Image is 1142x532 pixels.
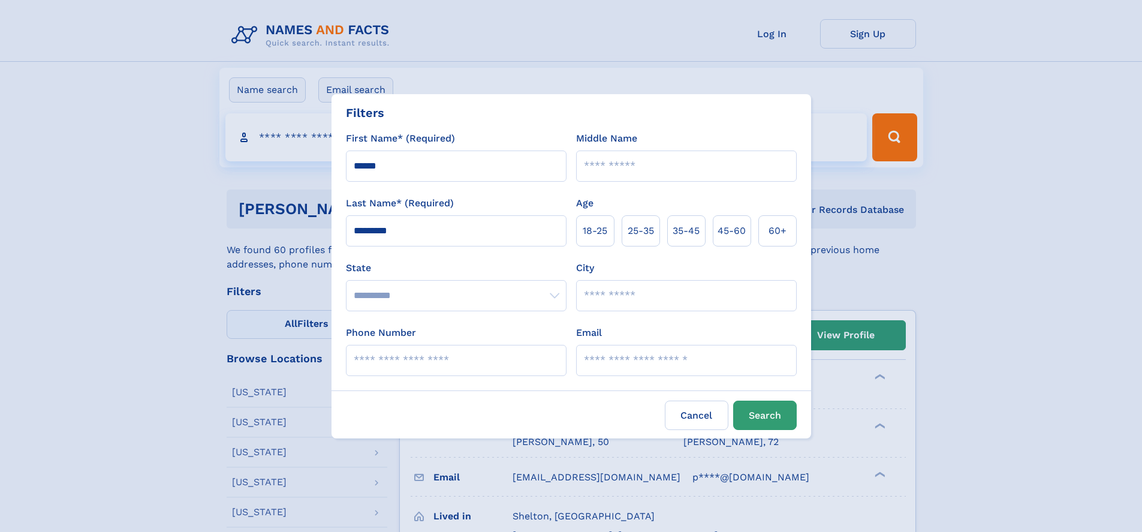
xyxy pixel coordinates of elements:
[346,196,454,211] label: Last Name* (Required)
[346,104,384,122] div: Filters
[576,261,594,275] label: City
[576,196,593,211] label: Age
[576,131,637,146] label: Middle Name
[576,326,602,340] label: Email
[346,261,567,275] label: State
[665,401,728,430] label: Cancel
[346,131,455,146] label: First Name* (Required)
[769,224,787,238] span: 60+
[718,224,746,238] span: 45‑60
[733,401,797,430] button: Search
[346,326,416,340] label: Phone Number
[583,224,607,238] span: 18‑25
[673,224,700,238] span: 35‑45
[628,224,654,238] span: 25‑35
